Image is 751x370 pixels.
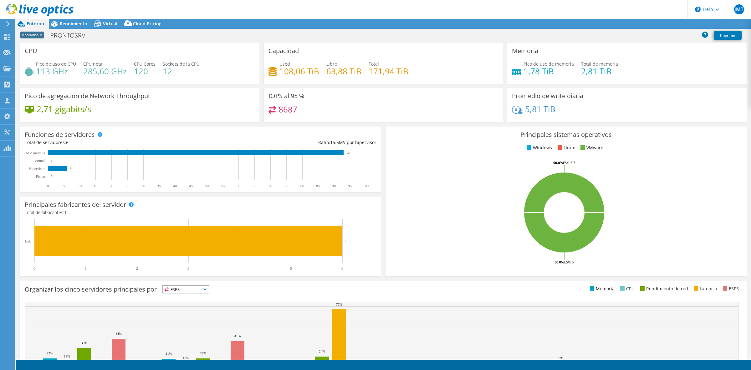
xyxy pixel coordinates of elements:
text: 65 [253,184,256,188]
span: ESPS [163,286,209,293]
text: 1 [85,266,87,271]
text: 60 [237,184,240,188]
text: 22% [200,351,206,355]
text: 13% [404,359,410,362]
text: Hipervisor [29,167,45,171]
div: Ratio: MV por hipervisor [201,139,376,146]
text: 95 [348,184,352,188]
h3: Funciones de servidores [25,131,95,138]
tspan: 50.0% [554,260,564,264]
text: 45 [189,184,193,188]
h3: Principales sistemas operativos [390,131,742,138]
text: Virtual [34,159,45,163]
span: Total de memoria [581,61,618,67]
li: Memoria [588,285,615,292]
h3: Promedio de write diaria [512,92,583,99]
h4: 5,81 TiB [525,106,555,112]
text: 80 [300,184,304,188]
span: Cloud Pricing [133,21,161,27]
span: CPU neta [83,61,102,67]
text: 30 [141,184,145,188]
li: ESPS [721,285,739,292]
h4: 8687 [278,106,297,113]
h1: PRONTOSRV [47,32,95,39]
li: Windows [525,144,552,151]
span: CPU Cores [134,61,156,67]
li: CPU [619,285,635,292]
span: Entorno [27,21,44,27]
text: 0 [33,266,35,271]
text: 85 [316,184,320,188]
text: 93 [347,151,350,154]
h4: 1,78 TiB [524,68,574,75]
h3: Pico de agregación de Network Throughput [25,92,150,99]
h4: 2,71 gigabits/s [37,106,91,112]
svg: \n [695,7,701,12]
h3: CPU [25,47,37,54]
h3: Memoria [512,47,538,54]
text: 75 [284,184,288,188]
text: 16% [183,356,189,360]
h4: 285,60 GHz [83,68,127,75]
text: 25 [125,184,129,188]
h4: 108,06 TiB [279,68,319,75]
h4: 113 GHz [36,68,76,75]
text: 90 [332,184,336,188]
span: 15.5 [330,139,339,145]
text: 41% [234,334,241,338]
tspan: ESXi 6.7 [563,160,575,165]
text: 24% [319,349,325,353]
text: 0 [51,175,53,178]
h4: 171,94 TiB [369,68,408,75]
tspan: Físico [36,174,45,179]
text: 2 [136,266,138,271]
text: 18% [64,354,70,358]
text: 0 [47,184,49,188]
text: 3 [187,266,189,271]
span: Sockets de la CPU [163,61,200,67]
h4: 63,88 TiB [326,68,361,75]
span: Anonymous [20,32,44,38]
span: Pico de uso de CPU [36,61,76,67]
h3: IOPS al 95 % [268,92,304,99]
text: 77% [336,302,342,306]
span: Virtual [103,21,117,27]
text: 55 [221,184,225,188]
text: 100 [363,184,369,188]
h4: 120 [134,68,156,75]
text: 70 [268,184,272,188]
text: 6 [345,239,347,243]
h3: Principales fabricantes del servidor [25,201,126,208]
span: 6 [66,139,69,145]
a: Imprimir [714,31,742,40]
h3: Capacidad [268,47,299,54]
li: Rendimiento de red [639,285,688,292]
text: Dell [25,239,31,243]
text: 10 [78,184,82,188]
text: 40 [173,184,177,188]
h4: 12 [163,68,200,75]
text: 5 [63,184,65,188]
tspan: ESXi 6 [564,260,574,264]
text: 6 [341,266,343,271]
text: 35 [157,184,161,188]
text: 6 [70,167,72,170]
span: Total [369,61,379,67]
text: 16% [557,356,563,360]
span: Pico de uso de memoria [524,61,574,67]
text: 44% [115,332,122,335]
tspan: 50.0% [553,160,563,165]
span: Rendimiento [60,21,87,27]
li: VMware [579,144,603,151]
text: 22% [47,351,53,355]
text: 21% [166,352,172,355]
text: 0 [51,159,53,162]
span: JMT [734,4,744,14]
text: 5 [290,266,292,271]
div: Total de servidores: [25,139,201,146]
h4: Total de fabricantes: [25,209,376,216]
text: 13% [574,359,580,363]
text: 4 [239,266,241,271]
span: 1 [64,209,67,215]
h4: 2,81 TiB [581,68,618,75]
